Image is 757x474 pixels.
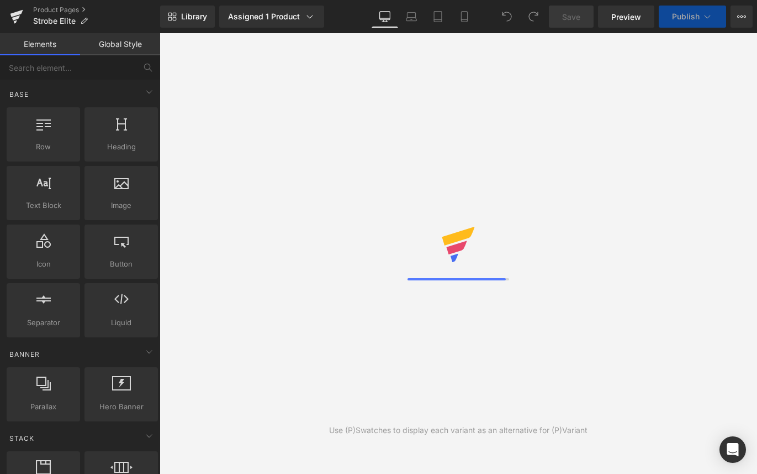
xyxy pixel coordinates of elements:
[329,424,587,436] div: Use (P)Swatches to display each variant as an alternative for (P)Variant
[88,317,155,329] span: Liquid
[160,6,215,28] a: New Library
[10,258,77,270] span: Icon
[33,17,76,25] span: Strobe Elite
[88,141,155,153] span: Heading
[8,89,30,100] span: Base
[398,6,425,28] a: Laptop
[10,317,77,329] span: Separator
[10,401,77,413] span: Parallax
[33,6,160,14] a: Product Pages
[425,6,451,28] a: Tablet
[672,12,700,21] span: Publish
[80,33,160,55] a: Global Style
[562,11,580,23] span: Save
[88,200,155,211] span: Image
[88,401,155,413] span: Hero Banner
[598,6,654,28] a: Preview
[496,6,518,28] button: Undo
[659,6,726,28] button: Publish
[10,200,77,211] span: Text Block
[8,433,35,444] span: Stack
[730,6,753,28] button: More
[372,6,398,28] a: Desktop
[10,141,77,153] span: Row
[88,258,155,270] span: Button
[719,436,746,463] div: Open Intercom Messenger
[228,11,315,22] div: Assigned 1 Product
[522,6,544,28] button: Redo
[181,12,207,22] span: Library
[8,349,41,360] span: Banner
[451,6,478,28] a: Mobile
[611,11,641,23] span: Preview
